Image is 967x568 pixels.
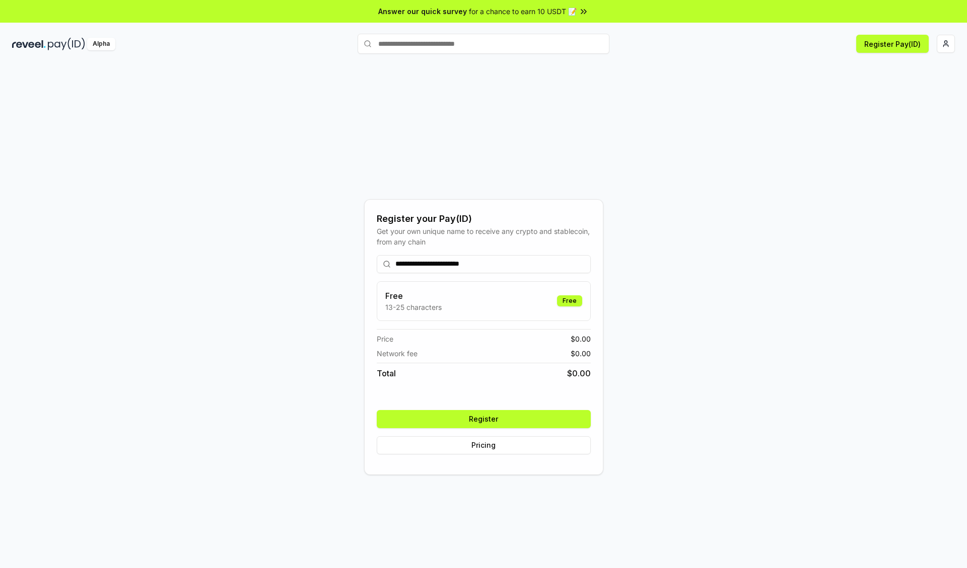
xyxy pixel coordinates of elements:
[571,334,591,344] span: $ 0.00
[567,367,591,379] span: $ 0.00
[377,348,418,359] span: Network fee
[12,38,46,50] img: reveel_dark
[377,410,591,428] button: Register
[385,290,442,302] h3: Free
[87,38,115,50] div: Alpha
[377,334,393,344] span: Price
[571,348,591,359] span: $ 0.00
[48,38,85,50] img: pay_id
[557,295,582,306] div: Free
[377,212,591,226] div: Register your Pay(ID)
[469,6,577,17] span: for a chance to earn 10 USDT 📝
[377,367,396,379] span: Total
[378,6,467,17] span: Answer our quick survey
[377,226,591,247] div: Get your own unique name to receive any crypto and stablecoin, from any chain
[385,302,442,312] p: 13-25 characters
[856,35,929,53] button: Register Pay(ID)
[377,436,591,454] button: Pricing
